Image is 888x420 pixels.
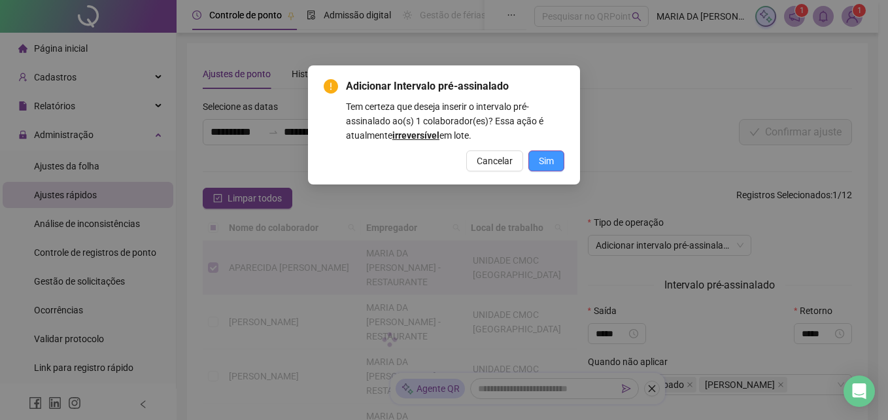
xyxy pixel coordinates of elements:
[466,150,523,171] button: Cancelar
[477,154,513,168] span: Cancelar
[539,154,554,168] span: Sim
[844,376,875,407] div: Open Intercom Messenger
[346,99,564,143] div: Tem certeza que deseja inserir o intervalo pré-assinalado ao(s) 1 colaborador(es)? Essa ação é at...
[324,79,338,94] span: exclamation-circle
[346,79,564,94] span: Adicionar Intervalo pré-assinalado
[392,130,439,141] b: irreversível
[528,150,564,171] button: Sim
